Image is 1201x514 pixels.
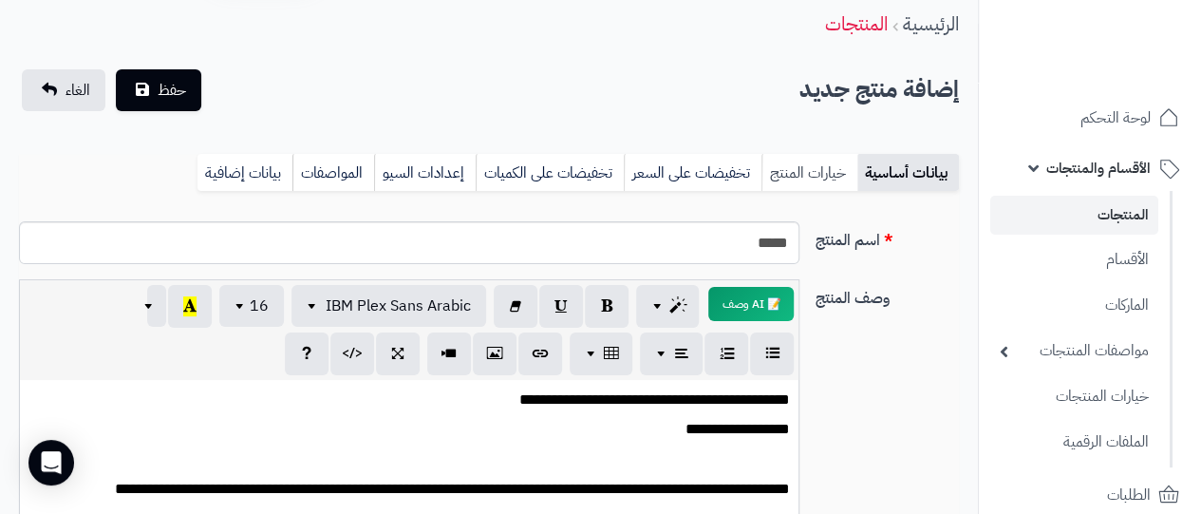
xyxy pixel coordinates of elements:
span: IBM Plex Sans Arabic [326,295,471,317]
a: تخفيضات على الكميات [476,154,624,192]
span: الغاء [66,79,90,102]
a: مواصفات المنتجات [990,331,1158,371]
a: لوحة التحكم [990,95,1190,141]
a: المنتجات [990,196,1158,235]
button: حفظ [116,69,201,111]
a: الملفات الرقمية [990,422,1158,463]
a: الرئيسية [903,10,959,38]
span: لوحة التحكم [1080,105,1151,131]
a: المواصفات [292,154,374,192]
button: 16 [219,285,284,327]
a: الغاء [22,69,105,111]
a: بيانات أساسية [857,154,959,192]
span: الطلبات [1107,482,1151,508]
a: تخفيضات على السعر [624,154,761,192]
label: وصف المنتج [807,279,966,310]
button: IBM Plex Sans Arabic [291,285,486,327]
a: خيارات المنتجات [990,376,1158,417]
span: الأقسام والمنتجات [1046,155,1151,181]
h2: إضافة منتج جديد [799,70,959,109]
a: إعدادات السيو [374,154,476,192]
a: خيارات المنتج [761,154,857,192]
span: حفظ [158,79,186,102]
a: الماركات [990,285,1158,326]
a: بيانات إضافية [197,154,292,192]
button: 📝 AI وصف [708,287,794,321]
a: المنتجات [825,10,888,38]
span: 16 [250,295,269,317]
div: Open Intercom Messenger [28,440,74,485]
a: الأقسام [990,239,1158,280]
label: اسم المنتج [807,221,966,252]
